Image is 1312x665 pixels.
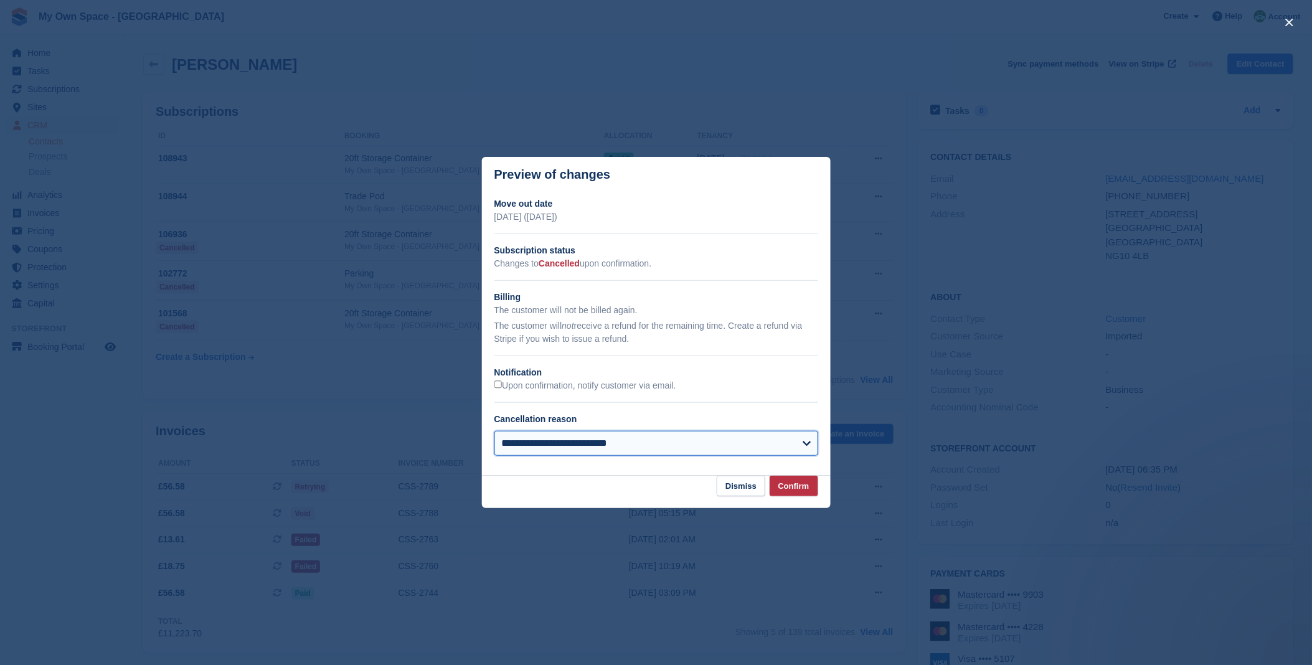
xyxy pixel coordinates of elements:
[494,244,818,257] h2: Subscription status
[494,291,818,304] h2: Billing
[562,321,573,331] em: not
[494,414,577,424] label: Cancellation reason
[494,197,818,210] h2: Move out date
[494,366,818,379] h2: Notification
[494,257,818,270] p: Changes to upon confirmation.
[494,319,818,346] p: The customer will receive a refund for the remaining time. Create a refund via Stripe if you wish...
[770,476,818,496] button: Confirm
[1280,12,1300,32] button: close
[494,167,611,182] p: Preview of changes
[717,476,765,496] button: Dismiss
[494,210,818,224] p: [DATE] ([DATE])
[494,380,503,389] input: Upon confirmation, notify customer via email.
[494,380,676,392] label: Upon confirmation, notify customer via email.
[539,258,580,268] span: Cancelled
[494,304,818,317] p: The customer will not be billed again.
